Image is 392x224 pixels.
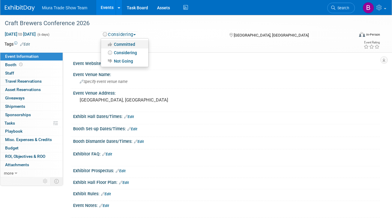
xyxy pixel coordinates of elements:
[5,54,39,59] span: Event Information
[0,111,63,119] a: Sponsorships
[0,152,63,161] a: ROI, Objectives & ROO
[5,154,45,159] span: ROI, Objectives & ROO
[80,79,128,84] span: Specify event venue name
[0,136,63,144] a: Misc. Expenses & Credits
[5,62,24,67] span: Booth
[80,97,195,103] pre: [GEOGRAPHIC_DATA], [GEOGRAPHIC_DATA]
[101,192,111,196] a: Edit
[99,204,109,208] a: Edit
[73,124,380,132] div: Booth Set-up Dates/Times:
[3,18,348,29] div: Craft Brewers Conference 2026
[0,52,63,60] a: Event Information
[0,161,63,169] a: Attachments
[5,5,35,11] img: ExhibitDay
[325,31,380,40] div: Event Format
[4,171,13,175] span: more
[5,129,22,134] span: Playbook
[0,119,63,127] a: Tasks
[364,41,380,44] div: Event Rating
[124,115,134,119] a: Edit
[359,32,365,37] img: Format-Inperson.png
[4,121,15,125] span: Tasks
[5,104,25,109] span: Shipments
[0,86,63,94] a: Asset Reservations
[37,33,49,37] span: (6 days)
[5,162,29,167] span: Attachments
[73,201,380,209] div: Event Notes:
[73,112,380,120] div: Exhibit Hall Dates/Times:
[5,79,42,84] span: Travel Reservations
[0,102,63,111] a: Shipments
[5,87,41,92] span: Asset Reservations
[4,31,36,37] span: [DATE] [DATE]
[0,144,63,152] a: Budget
[0,77,63,85] a: Travel Reservations
[327,3,355,13] a: Search
[127,127,137,131] a: Edit
[5,146,19,150] span: Budget
[101,57,148,65] a: Not Going
[5,112,31,117] span: Sponsorships
[101,49,148,57] a: Considering
[234,33,309,37] span: [GEOGRAPHIC_DATA], [GEOGRAPHIC_DATA]
[5,137,52,142] span: Misc. Expenses & Credits
[40,177,51,185] td: Personalize Event Tab Strip
[101,40,148,49] a: Committed
[5,71,14,75] span: Staff
[73,189,380,197] div: Exhibit Rules:
[73,149,380,157] div: Exhibitor FAQ:
[116,169,126,173] a: Edit
[73,178,380,186] div: Exhibit Hall Floor Plan:
[102,152,112,156] a: Edit
[73,70,380,78] div: Event Venue Name:
[366,32,380,37] div: In-Person
[101,31,138,38] button: Considering
[17,32,23,37] span: to
[119,181,129,185] a: Edit
[0,169,63,177] a: more
[20,42,30,46] a: Edit
[51,177,63,185] td: Toggle Event Tabs
[0,127,63,135] a: Playbook
[18,62,24,67] span: Booth not reserved yet
[42,5,87,10] span: Miura Trade Show Team
[73,89,380,96] div: Event Venue Address:
[73,166,380,174] div: Exhibitor Prospectus:
[73,59,380,67] div: Event Website:
[73,137,380,145] div: Booth Dismantle Dates/Times:
[134,140,144,144] a: Edit
[4,41,30,47] td: Tags
[0,61,63,69] a: Booth
[335,6,349,10] span: Search
[0,94,63,102] a: Giveaways
[363,2,374,13] img: Brittany Jordan
[0,69,63,77] a: Staff
[5,96,25,100] span: Giveaways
